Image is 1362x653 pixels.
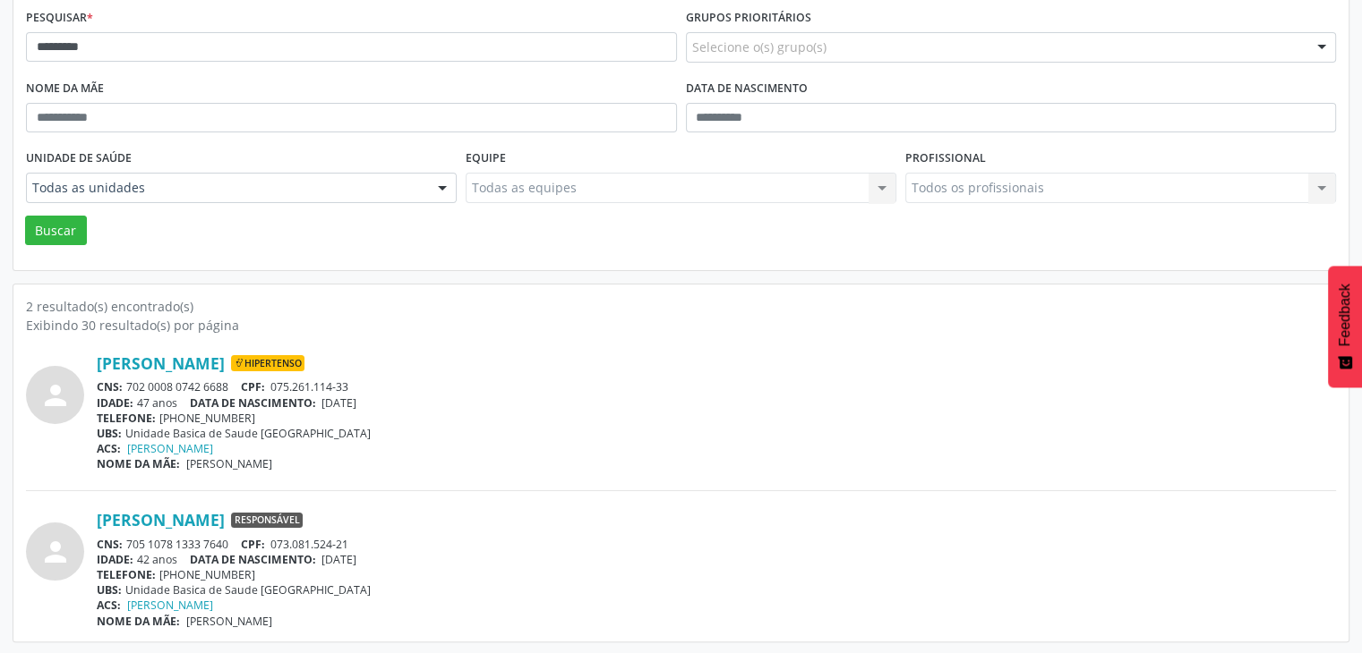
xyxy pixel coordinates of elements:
div: [PHONE_NUMBER] [97,567,1336,582]
span: DATA DE NASCIMENTO: [190,552,316,567]
span: TELEFONE: [97,411,156,426]
span: Hipertenso [231,355,304,371]
span: NOME DA MÃE: [97,456,180,471]
span: [DATE] [321,552,356,567]
label: Unidade de saúde [26,145,132,173]
span: CNS: [97,537,123,552]
label: Profissional [905,145,986,173]
span: CPF: [241,379,265,394]
div: 2 resultado(s) encontrado(s) [26,297,1336,316]
a: [PERSON_NAME] [127,441,213,456]
div: 705 1078 1333 7640 [97,537,1336,552]
span: TELEFONE: [97,567,156,582]
div: 47 anos [97,395,1336,411]
label: Nome da mãe [26,75,104,103]
div: Unidade Basica de Saude [GEOGRAPHIC_DATA] [97,426,1336,441]
span: UBS: [97,426,122,441]
span: [DATE] [321,395,356,411]
span: ACS: [97,598,121,613]
label: Grupos prioritários [686,4,811,32]
span: DATA DE NASCIMENTO: [190,395,316,411]
span: Responsável [231,513,303,529]
button: Buscar [25,216,87,246]
span: ACS: [97,441,121,456]
span: Todas as unidades [32,179,420,197]
label: Data de nascimento [686,75,808,103]
a: [PERSON_NAME] [97,353,225,373]
div: Exibindo 30 resultado(s) por página [26,316,1336,335]
a: [PERSON_NAME] [127,598,213,613]
span: IDADE: [97,552,133,567]
span: UBS: [97,582,122,598]
span: CNS: [97,379,123,394]
span: 073.081.524-21 [270,537,348,552]
span: IDADE: [97,395,133,411]
a: [PERSON_NAME] [97,510,225,530]
label: Pesquisar [26,4,93,32]
div: 702 0008 0742 6688 [97,379,1336,394]
div: 42 anos [97,552,1336,567]
div: [PHONE_NUMBER] [97,411,1336,426]
div: Unidade Basica de Saude [GEOGRAPHIC_DATA] [97,582,1336,598]
span: [PERSON_NAME] [186,614,272,629]
span: 075.261.114-33 [270,379,348,394]
span: Feedback [1337,284,1353,346]
i: person [39,379,72,411]
label: Equipe [466,145,506,173]
span: CPF: [241,537,265,552]
button: Feedback - Mostrar pesquisa [1328,266,1362,387]
span: [PERSON_NAME] [186,456,272,471]
span: Selecione o(s) grupo(s) [692,38,827,56]
i: person [39,536,72,568]
span: NOME DA MÃE: [97,614,180,629]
